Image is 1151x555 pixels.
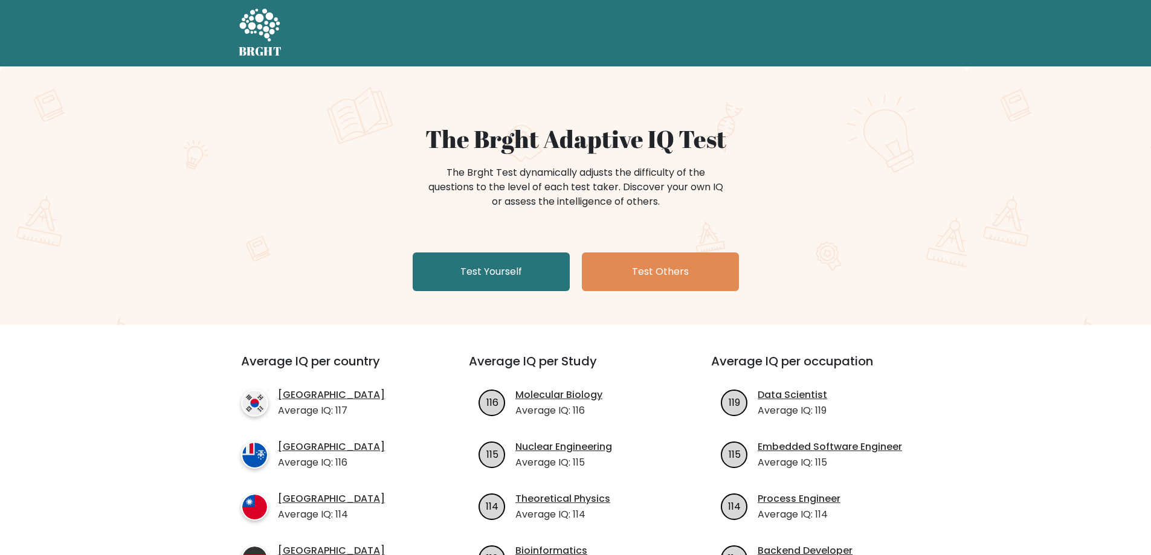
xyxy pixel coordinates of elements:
text: 114 [728,499,741,513]
p: Average IQ: 114 [278,507,385,522]
p: Average IQ: 116 [515,403,602,418]
img: country [241,390,268,417]
h5: BRGHT [239,44,282,59]
a: Nuclear Engineering [515,440,612,454]
h3: Average IQ per Study [469,354,682,383]
text: 114 [486,499,498,513]
h1: The Brght Adaptive IQ Test [281,124,871,153]
a: [GEOGRAPHIC_DATA] [278,388,385,402]
p: Average IQ: 119 [758,403,827,418]
img: country [241,493,268,521]
text: 119 [729,395,740,409]
a: Test Yourself [413,252,570,291]
text: 115 [486,447,498,461]
a: Process Engineer [758,492,840,506]
p: Average IQ: 117 [278,403,385,418]
p: Average IQ: 114 [515,507,610,522]
a: [GEOGRAPHIC_DATA] [278,440,385,454]
h3: Average IQ per country [241,354,425,383]
h3: Average IQ per occupation [711,354,924,383]
a: Theoretical Physics [515,492,610,506]
p: Average IQ: 115 [758,455,902,470]
a: [GEOGRAPHIC_DATA] [278,492,385,506]
p: Average IQ: 115 [515,455,612,470]
a: Data Scientist [758,388,827,402]
img: country [241,441,268,469]
a: Embedded Software Engineer [758,440,902,454]
a: Molecular Biology [515,388,602,402]
text: 115 [729,447,741,461]
a: Test Others [582,252,739,291]
p: Average IQ: 116 [278,455,385,470]
p: Average IQ: 114 [758,507,840,522]
a: BRGHT [239,5,282,62]
div: The Brght Test dynamically adjusts the difficulty of the questions to the level of each test take... [425,165,727,209]
text: 116 [486,395,498,409]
